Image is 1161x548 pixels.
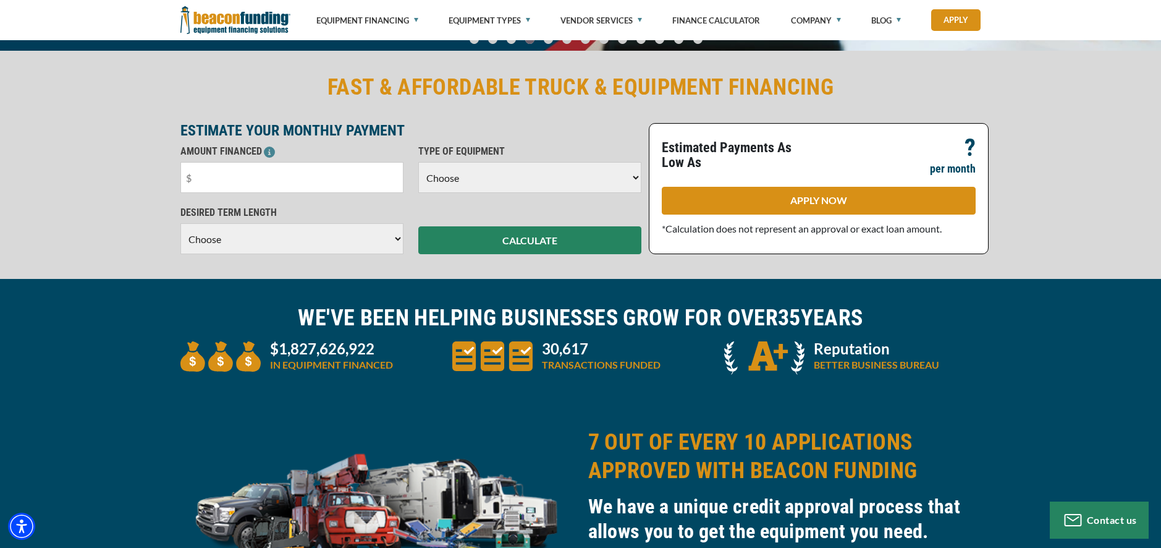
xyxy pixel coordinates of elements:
p: $1,827,626,922 [270,341,393,356]
p: ESTIMATE YOUR MONTHLY PAYMENT [180,123,641,138]
div: Accessibility Menu [8,513,35,540]
p: AMOUNT FINANCED [180,144,403,159]
input: $ [180,162,403,193]
span: *Calculation does not represent an approval or exact loan amount. [662,223,942,234]
p: ? [965,140,976,155]
p: Reputation [814,341,939,356]
span: 35 [778,305,801,331]
button: Contact us [1050,502,1149,539]
a: APPLY NOW [662,187,976,215]
img: three money bags to convey large amount of equipment financed [180,341,261,372]
p: IN EQUIPMENT FINANCED [270,357,393,372]
button: CALCULATE [418,226,641,254]
h2: WE'VE BEEN HELPING BUSINESSES GROW FOR OVER YEARS [180,304,981,332]
img: three document icons to convery large amount of transactions funded [452,341,533,371]
p: BETTER BUSINESS BUREAU [814,357,939,372]
p: TYPE OF EQUIPMENT [418,144,641,159]
a: Apply [931,9,981,31]
h2: 7 OUT OF EVERY 10 APPLICATIONS APPROVED WITH BEACON FUNDING [588,428,981,485]
h3: We have a unique credit approval process that allows you to get the equipment you need. [588,494,981,544]
p: TRANSACTIONS FUNDED [542,357,661,372]
span: Contact us [1087,514,1137,526]
p: Estimated Payments As Low As [662,140,811,170]
p: per month [930,161,976,176]
p: 30,617 [542,341,661,356]
p: DESIRED TERM LENGTH [180,205,403,220]
img: A + icon [724,341,804,375]
a: equipment collage [180,507,573,519]
h2: FAST & AFFORDABLE TRUCK & EQUIPMENT FINANCING [180,73,981,101]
